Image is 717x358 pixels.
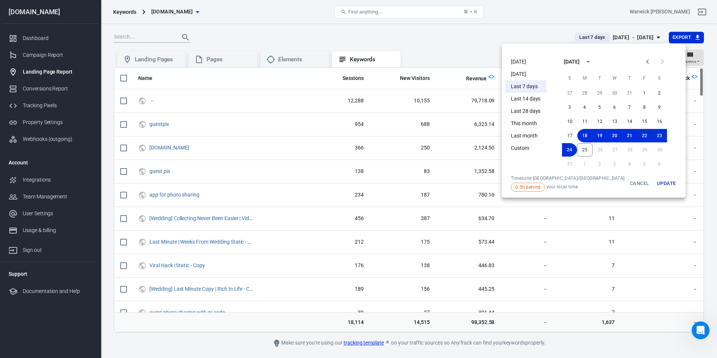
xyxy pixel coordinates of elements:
[505,117,546,130] li: This month
[607,101,622,114] button: 6
[622,86,637,100] button: 31
[627,175,651,192] button: Cancel
[607,115,622,128] button: 13
[562,129,577,142] button: 17
[593,71,606,86] span: Tuesday
[637,86,652,100] button: 1
[592,86,607,100] button: 29
[577,86,592,100] button: 28
[654,175,678,192] button: Update
[511,175,624,181] div: Timezone: [GEOGRAPHIC_DATA]/[GEOGRAPHIC_DATA]
[562,143,577,157] button: 24
[511,183,624,192] span: your local time
[577,115,592,128] button: 11
[608,71,621,86] span: Wednesday
[564,58,580,66] div: [DATE]
[652,101,667,114] button: 9
[637,129,652,142] button: 22
[592,115,607,128] button: 12
[513,184,543,191] span: 0.5h behind
[578,71,592,86] span: Monday
[622,129,637,142] button: 21
[505,142,546,154] li: Custom
[577,143,593,157] button: 25
[577,129,592,142] button: 18
[505,93,546,105] li: Last 14 days
[582,55,595,68] button: calendar view is open, switch to year view
[623,71,636,86] span: Thursday
[652,86,667,100] button: 2
[562,115,577,128] button: 10
[562,101,577,114] button: 3
[653,71,666,86] span: Saturday
[638,71,651,86] span: Friday
[592,129,607,142] button: 19
[637,115,652,128] button: 15
[562,86,577,100] button: 27
[505,56,546,68] li: [DATE]
[692,321,710,339] iframe: Intercom live chat
[652,129,667,142] button: 23
[505,80,546,93] li: Last 7 days
[652,115,667,128] button: 16
[637,101,652,114] button: 8
[622,101,637,114] button: 7
[577,101,592,114] button: 4
[505,68,546,80] li: [DATE]
[592,101,607,114] button: 5
[640,54,655,69] button: Previous month
[563,71,577,86] span: Sunday
[622,115,637,128] button: 14
[607,129,622,142] button: 20
[607,86,622,100] button: 30
[505,105,546,117] li: Last 28 days
[505,130,546,142] li: Last month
